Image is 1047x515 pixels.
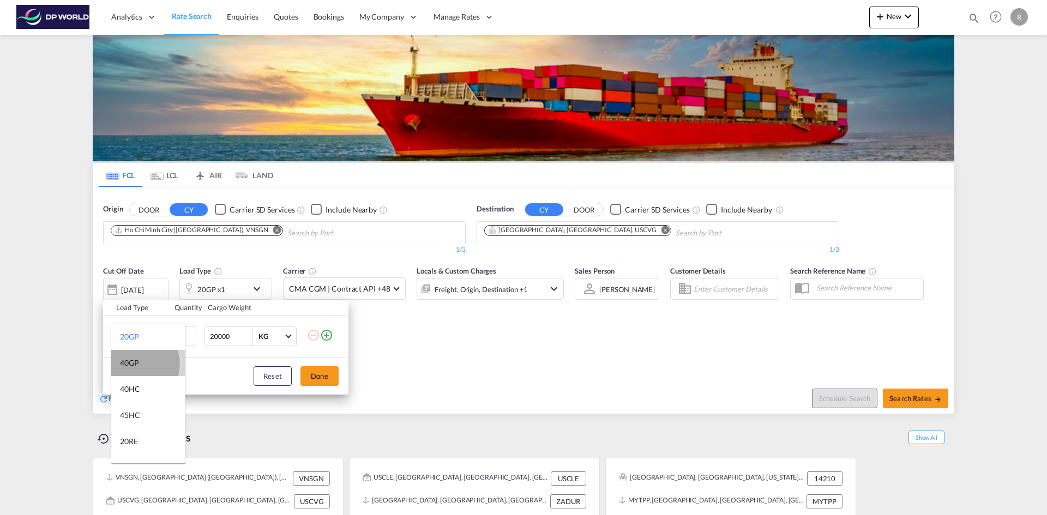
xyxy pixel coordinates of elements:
div: 20RE [120,436,138,447]
div: 40RE [120,462,138,473]
div: 40HC [120,384,140,395]
div: 45HC [120,410,140,421]
div: 40GP [120,358,139,368]
div: 20GP [120,331,139,342]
